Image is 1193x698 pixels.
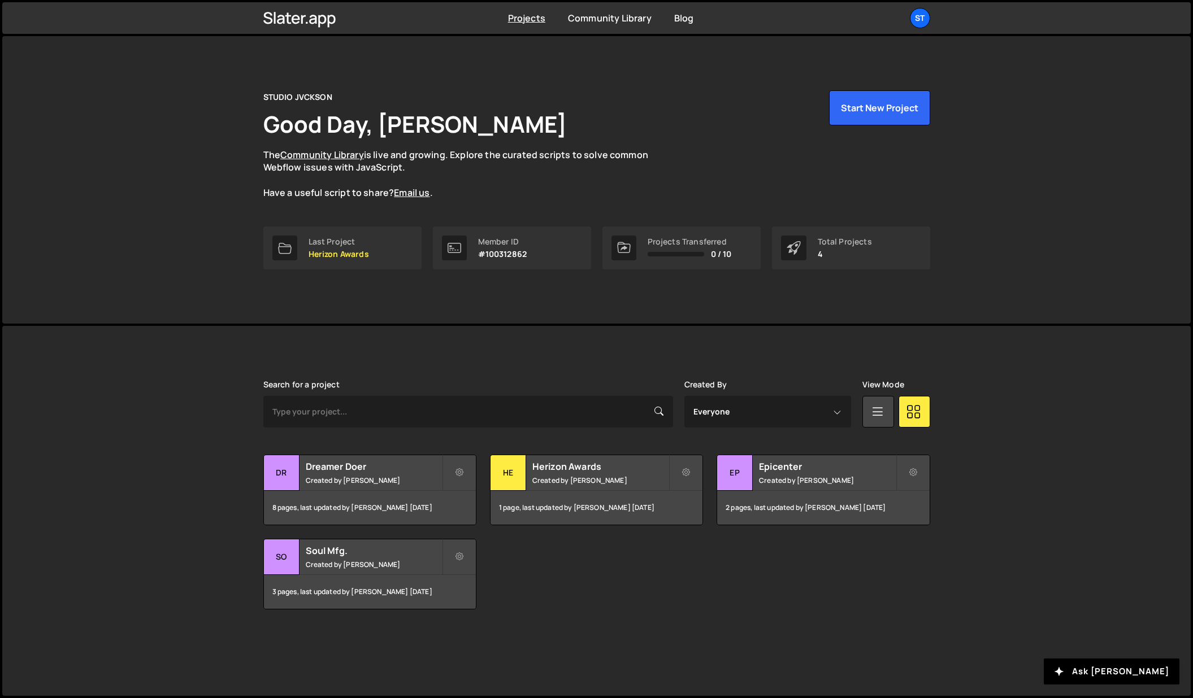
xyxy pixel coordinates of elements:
[263,108,567,139] h1: Good Day, [PERSON_NAME]
[759,460,895,473] h2: Epicenter
[490,455,703,525] a: He Herizon Awards Created by [PERSON_NAME] 1 page, last updated by [PERSON_NAME] [DATE]
[264,455,300,491] div: Dr
[491,455,526,491] div: He
[717,491,929,525] div: 2 pages, last updated by [PERSON_NAME] [DATE]
[263,149,670,199] p: The is live and growing. Explore the curated scripts to solve common Webflow issues with JavaScri...
[264,539,300,575] div: So
[306,475,442,485] small: Created by [PERSON_NAME]
[263,380,340,389] label: Search for a project
[309,250,369,259] p: Herizon Awards
[829,90,930,125] button: Start New Project
[491,491,702,525] div: 1 page, last updated by [PERSON_NAME] [DATE]
[306,560,442,569] small: Created by [PERSON_NAME]
[478,250,527,259] p: #100312862
[264,491,476,525] div: 8 pages, last updated by [PERSON_NAME] [DATE]
[263,539,476,609] a: So Soul Mfg. Created by [PERSON_NAME] 3 pages, last updated by [PERSON_NAME] [DATE]
[818,237,872,246] div: Total Projects
[1044,658,1179,684] button: Ask [PERSON_NAME]
[648,237,732,246] div: Projects Transferred
[508,12,545,24] a: Projects
[532,475,669,485] small: Created by [PERSON_NAME]
[478,237,527,246] div: Member ID
[532,460,669,473] h2: Herizon Awards
[306,544,442,557] h2: Soul Mfg.
[717,455,753,491] div: Ep
[306,460,442,473] h2: Dreamer Doer
[711,250,732,259] span: 0 / 10
[263,396,673,427] input: Type your project...
[394,186,430,199] a: Email us
[717,455,930,525] a: Ep Epicenter Created by [PERSON_NAME] 2 pages, last updated by [PERSON_NAME] [DATE]
[263,226,422,269] a: Last Project Herizon Awards
[309,237,369,246] div: Last Project
[684,380,727,389] label: Created By
[280,149,364,161] a: Community Library
[910,8,930,28] a: ST
[263,455,476,525] a: Dr Dreamer Doer Created by [PERSON_NAME] 8 pages, last updated by [PERSON_NAME] [DATE]
[759,475,895,485] small: Created by [PERSON_NAME]
[568,12,652,24] a: Community Library
[674,12,694,24] a: Blog
[263,90,332,104] div: STUDIO JVCKSON
[862,380,904,389] label: View Mode
[264,575,476,609] div: 3 pages, last updated by [PERSON_NAME] [DATE]
[818,250,872,259] p: 4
